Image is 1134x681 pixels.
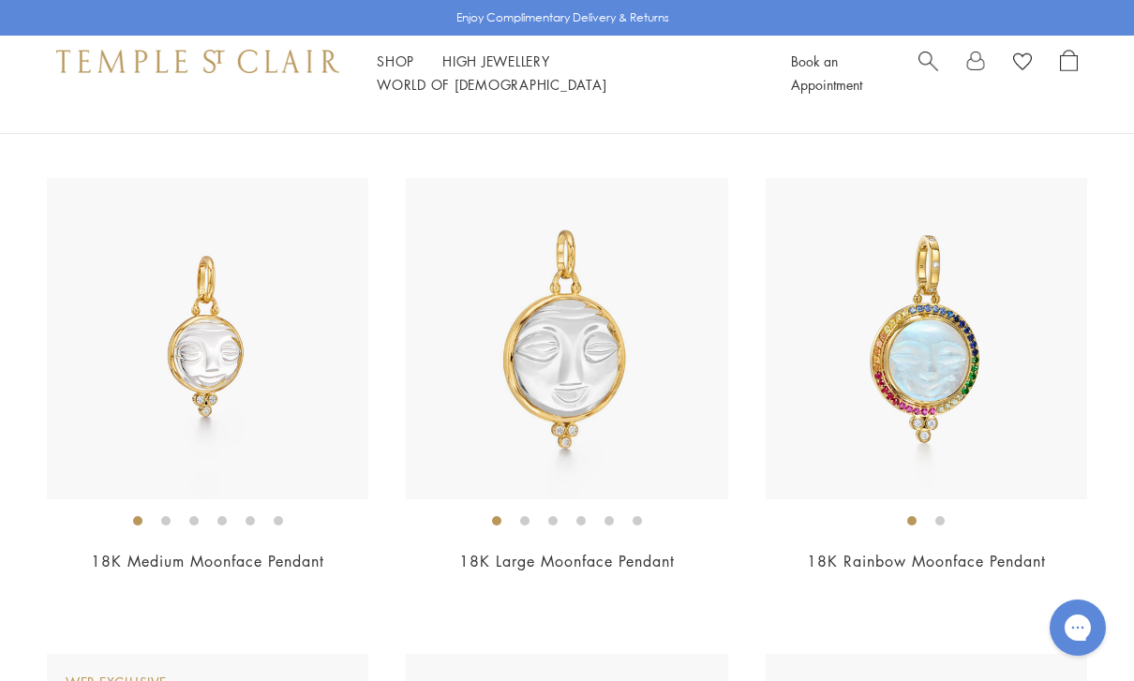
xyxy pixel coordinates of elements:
[91,551,324,571] a: 18K Medium Moonface Pendant
[56,50,339,72] img: Temple St. Clair
[1013,50,1032,78] a: View Wishlist
[406,178,727,499] img: P71852-CRMNFC10
[47,178,368,499] img: P71852-CRMNFC10
[377,52,414,70] a: ShopShop
[1040,593,1115,662] iframe: Gorgias live chat messenger
[791,52,862,94] a: Book an Appointment
[377,75,606,94] a: World of [DEMOGRAPHIC_DATA]World of [DEMOGRAPHIC_DATA]
[456,8,669,27] p: Enjoy Complimentary Delivery & Returns
[807,551,1046,571] a: 18K Rainbow Moonface Pendant
[766,178,1087,499] img: 18K Rainbow Moonface Pendant
[1060,50,1078,96] a: Open Shopping Bag
[459,551,675,571] a: 18K Large Moonface Pendant
[918,50,938,96] a: Search
[377,50,749,96] nav: Main navigation
[442,52,550,70] a: High JewelleryHigh Jewellery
